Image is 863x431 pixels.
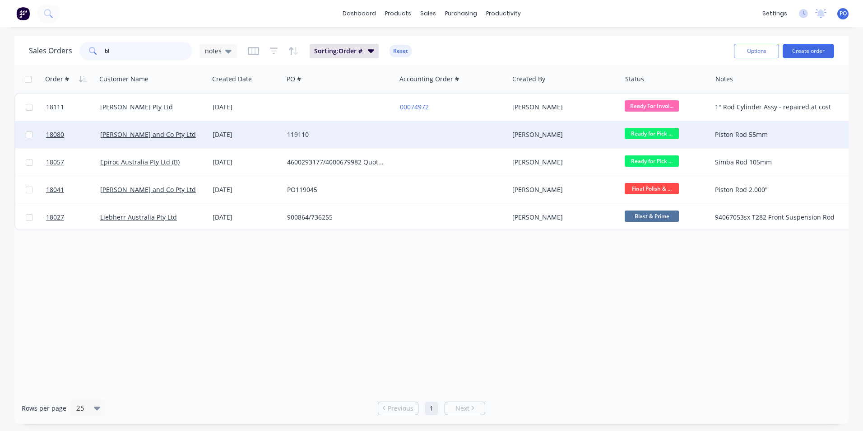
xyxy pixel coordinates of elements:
[625,155,679,167] span: Ready for Pick ...
[482,7,525,20] div: productivity
[99,75,148,84] div: Customer Name
[213,103,280,112] div: [DATE]
[388,404,413,413] span: Previous
[46,149,100,176] a: 18057
[45,75,69,84] div: Order #
[287,158,387,167] div: 4600293177/4000679982 Quote No. 4053
[625,100,679,112] span: Ready For Invoi...
[213,130,280,139] div: [DATE]
[400,103,429,111] a: 00074972
[100,130,196,139] a: [PERSON_NAME] and Co Pty Ltd
[455,404,469,413] span: Next
[46,130,64,139] span: 18080
[29,47,72,55] h1: Sales Orders
[100,103,173,111] a: [PERSON_NAME] Pty Ltd
[512,158,612,167] div: [PERSON_NAME]
[314,47,362,56] span: Sorting: Order #
[16,7,30,20] img: Factory
[213,158,280,167] div: [DATE]
[512,103,612,112] div: [PERSON_NAME]
[625,183,679,194] span: Final Polish & ...
[416,7,441,20] div: sales
[338,7,380,20] a: dashboard
[625,128,679,139] span: Ready for Pick ...
[783,44,834,58] button: Create order
[287,185,387,194] div: PO119045
[46,176,100,203] a: 18041
[310,44,379,58] button: Sorting:Order #
[425,402,438,415] a: Page 1 is your current page
[287,75,301,84] div: PO #
[512,130,612,139] div: [PERSON_NAME]
[734,44,779,58] button: Options
[46,204,100,231] a: 18027
[105,42,193,60] input: Search...
[213,185,280,194] div: [DATE]
[380,7,416,20] div: products
[46,185,64,194] span: 18041
[287,130,387,139] div: 119110
[212,75,252,84] div: Created Date
[213,213,280,222] div: [DATE]
[445,404,485,413] a: Next page
[512,75,545,84] div: Created By
[100,213,177,221] a: Liebherr Australia Pty Ltd
[100,158,180,166] a: Epiroc Australia Pty Ltd (B)
[390,45,412,57] button: Reset
[287,213,387,222] div: 900864/736255
[625,75,644,84] div: Status
[758,7,792,20] div: settings
[378,404,418,413] a: Previous page
[715,75,733,84] div: Notes
[22,404,66,413] span: Rows per page
[441,7,482,20] div: purchasing
[840,9,847,18] span: PO
[512,185,612,194] div: [PERSON_NAME]
[46,103,64,112] span: 18111
[512,213,612,222] div: [PERSON_NAME]
[625,211,679,222] span: Blast & Prime
[46,213,64,222] span: 18027
[399,75,459,84] div: Accounting Order #
[374,402,489,415] ul: Pagination
[46,94,100,121] a: 18111
[46,121,100,148] a: 18080
[46,158,64,167] span: 18057
[100,185,196,194] a: [PERSON_NAME] and Co Pty Ltd
[205,46,222,56] span: notes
